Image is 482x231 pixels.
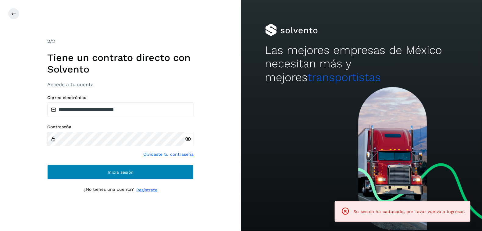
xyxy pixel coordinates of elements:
span: transportistas [308,71,381,84]
button: Inicia sesión [47,165,194,179]
h2: Las mejores empresas de México necesitan más y mejores [265,44,458,84]
h3: Accede a tu cuenta [47,82,194,87]
label: Contraseña [47,124,194,130]
p: ¿No tienes una cuenta? [84,187,134,193]
h1: Tiene un contrato directo con Solvento [47,52,194,75]
span: Inicia sesión [108,170,134,174]
span: Su sesión ha caducado, por favor vuelva a ingresar. [354,209,465,214]
div: /2 [47,38,194,45]
label: Correo electrónico [47,95,194,100]
a: Regístrate [136,187,157,193]
span: 2 [47,38,50,44]
a: Olvidaste tu contraseña [143,151,194,158]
